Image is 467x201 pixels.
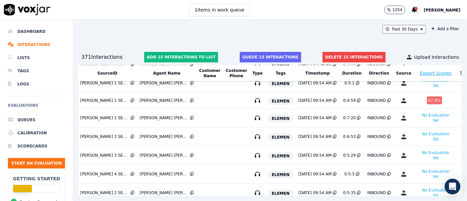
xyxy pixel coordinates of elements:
[367,171,386,177] div: INBOUND
[140,171,189,177] div: [PERSON_NAME] [PERSON_NAME]
[367,134,386,139] div: INBOUND
[140,115,189,121] div: [PERSON_NAME] [PERSON_NAME]
[80,98,129,103] div: [PERSON_NAME] 1 SEMANA 2.MP3
[8,38,65,51] a: Interactions
[417,130,455,143] button: No Evaluation Yet
[140,190,189,195] div: [PERSON_NAME] [PERSON_NAME]
[427,97,442,104] div: 67.9 %
[343,134,356,139] div: 0:6:53
[417,111,455,124] button: No Evaluation Yet
[369,71,389,76] button: Direction
[268,80,293,87] span: ELEMEN
[367,190,386,195] div: INBOUND
[81,53,122,61] div: 371 Interaction s
[8,25,65,38] a: Dashboard
[4,4,51,15] img: voxjar logo
[80,153,129,158] div: [PERSON_NAME] 3 SEMANA 2.MP3
[189,4,250,16] button: 1items in work queue
[299,98,332,103] div: [DATE] 09:54 AM
[384,6,412,14] button: 1254
[417,149,455,162] button: No Evaluation Yet
[140,80,189,86] div: [PERSON_NAME] [PERSON_NAME]
[367,115,386,121] div: INBOUND
[429,25,462,33] button: Add a filter
[367,98,386,103] div: INBOUND
[396,71,411,76] button: Source
[8,113,65,126] a: Queues
[299,115,332,121] div: [DATE] 09:54 AM
[80,80,129,86] div: [PERSON_NAME] 1 SEMANA 2.MP3
[299,134,332,139] div: [DATE] 09:54 AM
[367,80,386,86] div: INBOUND
[8,126,65,140] a: Calibration
[240,52,301,62] button: Queue 15 interactions
[80,115,129,121] div: [PERSON_NAME] 1 SEMANA 2.MP3
[343,98,356,103] div: 0:4:59
[276,71,285,76] button: Tags
[417,77,455,90] button: No Evaluation Yet
[268,115,293,122] span: ELEMEN
[384,6,406,14] button: 1254
[199,68,220,78] button: Customer Name
[8,140,65,153] a: Scorecards
[299,80,332,86] div: [DATE] 09:54 AM
[367,153,386,158] div: INBOUND
[8,51,65,64] a: Lists
[268,190,293,197] span: ELEMEN
[345,80,355,86] div: 0:5:1
[140,134,189,139] div: [PERSON_NAME] [PERSON_NAME]
[392,7,403,12] p: 1254
[268,152,293,160] span: ELEMEN
[343,153,356,158] div: 0:5:28
[414,54,459,60] span: Upload Interactions
[144,52,218,62] button: Add 15 interactions to list
[8,101,65,113] h6: Evaluations
[8,64,65,78] a: Tags
[226,68,247,78] button: Customer Phone
[80,134,129,139] div: [PERSON_NAME] 3 SEMANA 2.MP3
[407,54,459,60] button: Upload Interactions
[140,153,189,158] div: [PERSON_NAME] [PERSON_NAME]
[322,52,385,62] button: Delete 15 interactions
[268,98,293,105] span: ELEMEN
[420,70,452,77] button: Export Scores
[299,190,332,195] div: [DATE] 09:54 AM
[417,186,455,199] button: No Evaluation Yet
[342,71,362,76] button: Duration
[424,6,467,14] button: [PERSON_NAME]
[299,153,332,158] div: [DATE] 09:54 AM
[253,71,263,76] button: Type
[345,171,355,177] div: 0:5:3
[343,190,356,195] div: 0:5:35
[268,171,293,178] span: ELEMEN
[305,71,330,76] button: Timestamp
[8,158,65,168] button: Start an Evaluation
[299,171,332,177] div: [DATE] 09:54 AM
[424,8,460,12] span: [PERSON_NAME]
[80,190,129,195] div: [PERSON_NAME] 2 SEMANA 2.MP3
[153,71,180,76] button: Agent Name
[343,115,356,121] div: 0:7:20
[8,78,65,91] a: Logs
[13,175,60,182] h2: Getting Started
[383,25,426,33] button: Past 30 Days
[97,71,117,76] button: SourceID
[80,171,129,177] div: [PERSON_NAME] 4 SEMANA 2.MP3
[445,179,460,194] div: Open Intercom Messenger
[140,98,189,103] div: [PERSON_NAME] [PERSON_NAME]
[268,134,293,141] span: ELEMEN
[417,167,455,181] button: No Evaluation Yet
